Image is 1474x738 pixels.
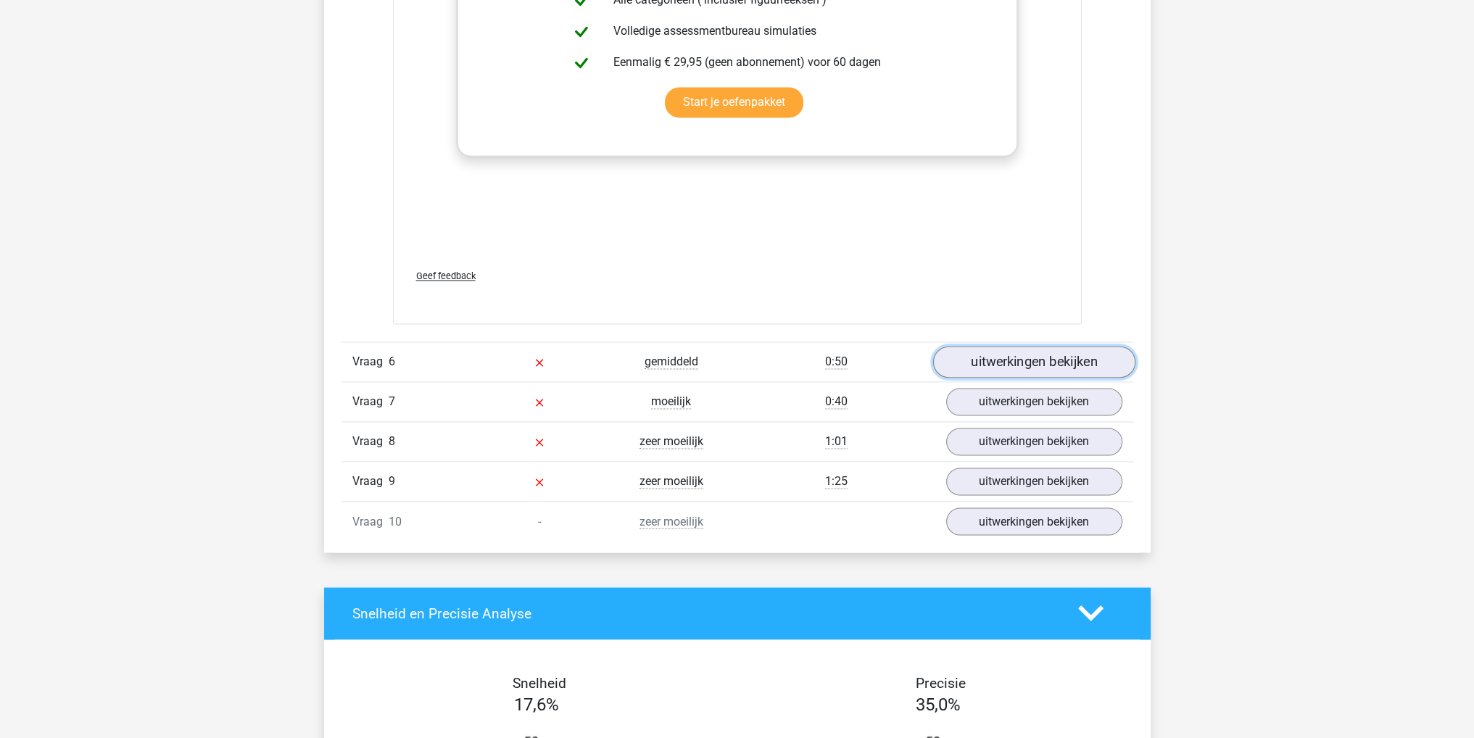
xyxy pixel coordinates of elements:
[825,474,848,489] span: 1:25
[946,468,1122,495] a: uitwerkingen bekijken
[639,434,703,449] span: zeer moeilijk
[639,514,703,528] span: zeer moeilijk
[389,474,395,488] span: 9
[932,346,1135,378] a: uitwerkingen bekijken
[946,428,1122,455] a: uitwerkingen bekijken
[416,270,476,281] span: Geef feedback
[825,394,848,409] span: 0:40
[389,514,402,528] span: 10
[514,694,559,714] span: 17,6%
[825,434,848,449] span: 1:01
[389,355,395,368] span: 6
[651,394,691,409] span: moeilijk
[389,394,395,408] span: 7
[665,87,803,117] a: Start je oefenpakket
[473,513,605,530] div: -
[352,433,389,450] span: Vraag
[946,388,1122,415] a: uitwerkingen bekijken
[352,513,389,530] span: Vraag
[916,694,961,714] span: 35,0%
[645,355,698,369] span: gemiddeld
[352,473,389,490] span: Vraag
[639,474,703,489] span: zeer moeilijk
[352,393,389,410] span: Vraag
[389,434,395,448] span: 8
[825,355,848,369] span: 0:50
[352,674,726,691] h4: Snelheid
[754,674,1128,691] h4: Precisie
[352,605,1056,621] h4: Snelheid en Precisie Analyse
[946,507,1122,535] a: uitwerkingen bekijken
[352,353,389,370] span: Vraag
